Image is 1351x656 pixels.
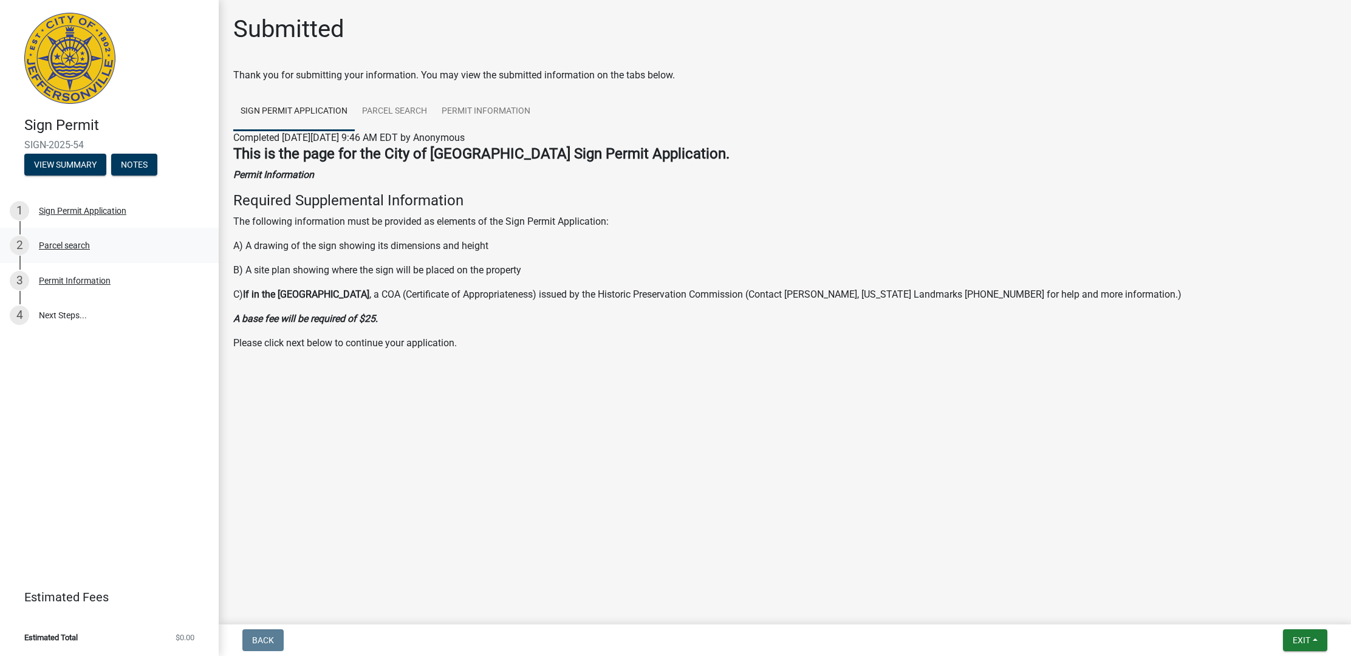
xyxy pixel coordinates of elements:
[233,214,1336,229] p: The following information must be provided as elements of the Sign Permit Application:
[24,634,78,641] span: Estimated Total
[233,92,355,131] a: Sign Permit Application
[242,629,284,651] button: Back
[10,306,29,325] div: 4
[10,271,29,290] div: 3
[24,117,209,134] h4: Sign Permit
[233,336,1336,350] p: Please click next below to continue your application.
[39,241,90,250] div: Parcel search
[233,68,1336,83] div: Thank you for submitting your information. You may view the submitted information on the tabs below.
[111,160,157,170] wm-modal-confirm: Notes
[233,263,1336,278] p: B) A site plan showing where the sign will be placed on the property
[39,276,111,285] div: Permit Information
[233,15,344,44] h1: Submitted
[24,139,194,151] span: SIGN-2025-54
[10,201,29,220] div: 1
[39,207,126,215] div: Sign Permit Application
[233,145,730,162] strong: This is the page for the City of [GEOGRAPHIC_DATA] Sign Permit Application.
[10,585,199,609] a: Estimated Fees
[24,13,115,104] img: City of Jeffersonville, Indiana
[252,635,274,645] span: Back
[233,313,378,324] strong: A base fee will be required of $25.
[233,169,314,180] strong: Permit Information
[233,287,1336,302] p: C) , a COA (Certificate of Appropriateness) issued by the Historic Preservation Commission (Conta...
[176,634,194,641] span: $0.00
[355,92,434,131] a: Parcel search
[233,192,1336,210] h4: Required Supplemental Information
[10,236,29,255] div: 2
[1293,635,1310,645] span: Exit
[233,132,465,143] span: Completed [DATE][DATE] 9:46 AM EDT by Anonymous
[434,92,538,131] a: Permit Information
[111,154,157,176] button: Notes
[243,289,369,300] strong: If in the [GEOGRAPHIC_DATA]
[233,239,1336,253] p: A) A drawing of the sign showing its dimensions and height
[1283,629,1327,651] button: Exit
[24,160,106,170] wm-modal-confirm: Summary
[24,154,106,176] button: View Summary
